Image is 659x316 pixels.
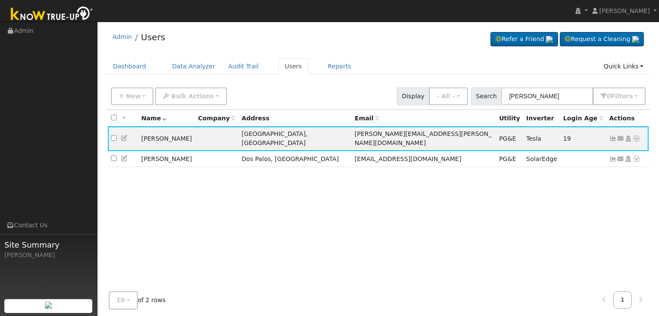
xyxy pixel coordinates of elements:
[355,115,379,122] span: Email
[563,135,571,142] span: 08/09/2025 4:33:41 PM
[599,7,650,14] span: [PERSON_NAME]
[117,297,125,304] span: 10
[633,134,640,143] a: Other actions
[429,87,468,105] button: - All -
[107,58,153,74] a: Dashboard
[109,292,138,310] button: 10
[242,114,349,123] div: Address
[4,239,93,251] span: Site Summary
[126,93,140,100] span: New
[624,135,632,142] a: Login As
[632,36,639,43] img: retrieve
[198,115,235,122] span: Company name
[121,135,129,142] a: Edit User
[563,115,603,122] span: Days since last login
[593,87,646,105] button: 0Filters
[617,134,625,143] a: arthur.r.goodman@gmail.com
[355,130,492,146] span: [PERSON_NAME][EMAIL_ADDRESS][PERSON_NAME][DOMAIN_NAME]
[4,251,93,260] div: [PERSON_NAME]
[138,151,195,167] td: [PERSON_NAME]
[141,32,165,42] a: Users
[166,58,222,74] a: Data Analyzer
[609,135,617,142] a: Show Graph
[111,87,154,105] button: New
[526,155,557,162] span: SolarEdge
[499,155,516,162] span: PG&E
[499,135,516,142] span: PG&E
[613,292,632,309] a: 1
[141,115,167,122] span: Name
[222,58,265,74] a: Audit Trail
[609,155,617,162] a: Show Graph
[546,36,553,43] img: retrieve
[499,114,520,123] div: Utility
[238,151,351,167] td: Dos Palos, [GEOGRAPHIC_DATA]
[113,33,132,40] a: Admin
[45,302,52,309] img: retrieve
[278,58,308,74] a: Users
[238,126,351,151] td: [GEOGRAPHIC_DATA], [GEOGRAPHIC_DATA]
[526,114,557,123] div: Inverter
[609,114,646,123] div: Actions
[617,155,625,164] a: rgoodmanfarms@Gmail.com
[624,155,632,162] a: Login As
[6,5,97,24] img: Know True-Up
[501,87,593,105] input: Search
[633,155,640,164] a: Other actions
[490,32,558,47] a: Refer a Friend
[560,32,644,47] a: Request a Cleaning
[138,126,195,151] td: [PERSON_NAME]
[121,155,129,162] a: Edit User
[611,93,633,100] span: Filter
[155,87,227,105] button: Bulk Actions
[597,58,650,74] a: Quick Links
[397,87,429,105] span: Display
[629,93,633,100] span: s
[355,155,461,162] span: [EMAIL_ADDRESS][DOMAIN_NAME]
[171,93,214,100] span: Bulk Actions
[471,87,502,105] span: Search
[321,58,358,74] a: Reports
[109,292,166,310] span: of 2 rows
[526,135,541,142] span: Tesla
